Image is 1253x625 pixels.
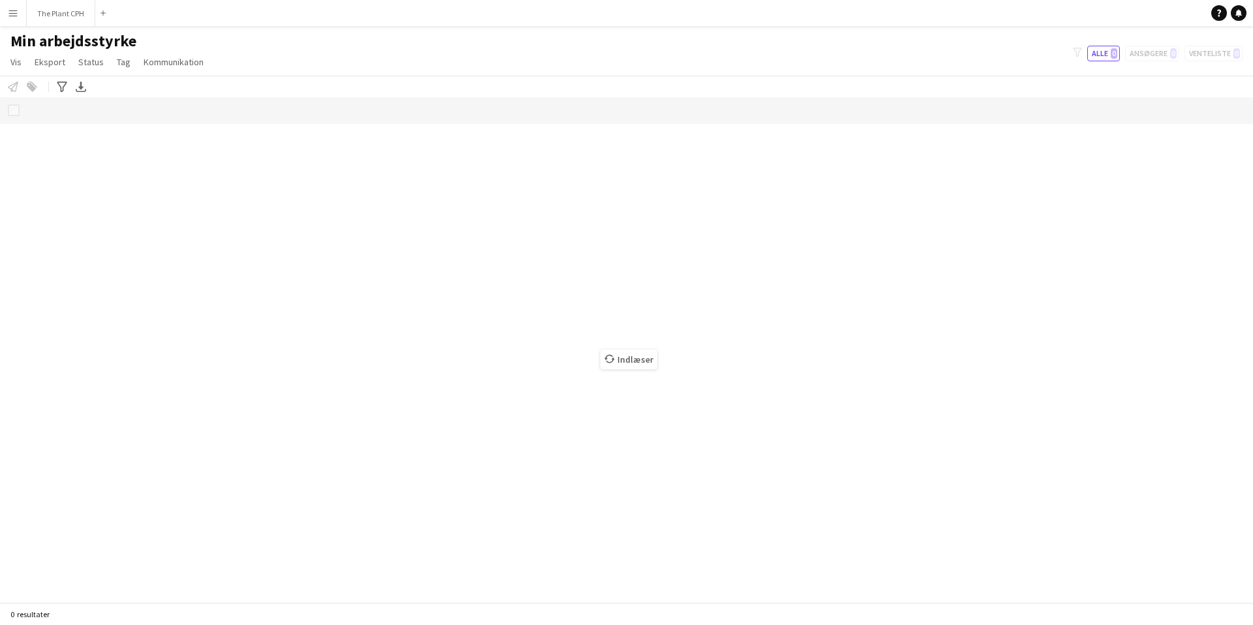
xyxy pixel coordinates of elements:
[138,53,209,70] a: Kommunikation
[78,56,104,68] span: Status
[5,53,27,70] a: Vis
[10,56,22,68] span: Vis
[1111,48,1117,59] span: 0
[35,56,65,68] span: Eksport
[144,56,204,68] span: Kommunikation
[117,56,131,68] span: Tag
[73,53,109,70] a: Status
[29,53,70,70] a: Eksport
[10,31,136,51] span: Min arbejdsstyrke
[112,53,136,70] a: Tag
[1087,46,1120,61] button: Alle0
[54,79,70,95] app-action-btn: Avancerede filtre
[73,79,89,95] app-action-btn: Eksporter XLSX
[27,1,95,26] button: The Plant CPH
[600,350,657,369] span: Indlæser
